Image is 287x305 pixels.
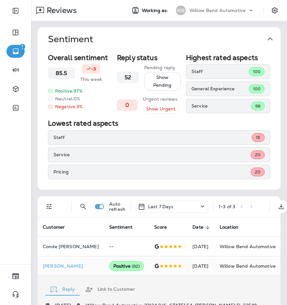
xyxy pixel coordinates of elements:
div: WB [176,6,186,15]
span: Score [154,224,175,230]
p: Urgent reviews [143,96,179,102]
span: ( 82 ) [132,263,140,269]
td: [DATE] [187,237,214,256]
p: Positive: 97 % [55,88,83,94]
div: 1 - 3 of 3 [219,204,235,209]
span: 100 [253,69,260,74]
button: Search Reviews [77,200,90,213]
span: 100 [253,86,260,92]
p: -3 [91,66,96,72]
span: Willow Bend Automotive [220,263,276,269]
h2: Lowest rated aspects [48,119,270,127]
span: Date [192,224,203,230]
button: Expand Sidebar [6,4,25,17]
span: Willow Bend Automotive [220,244,276,249]
h3: 85.5 [56,70,67,76]
p: Service [53,152,251,157]
h3: 0 [125,102,130,108]
h3: 52 [125,74,131,81]
span: Working as: [142,8,169,13]
button: Link to Customer [80,278,140,301]
div: Positive [109,261,144,271]
span: Sentiment [109,224,132,230]
button: Show Urgent [143,104,179,114]
h2: Reply status [117,54,181,62]
button: Show Pending [144,72,181,91]
p: [PERSON_NAME] [43,263,99,269]
td: [DATE] [187,256,214,276]
button: Filters [43,200,56,213]
td: -- [104,237,149,256]
h2: Highest rated aspects [186,54,270,62]
p: Reviews [44,6,77,15]
p: General Experience [191,86,249,91]
p: Conde [PERSON_NAME] [43,244,99,249]
p: Willow Bend Automotive [189,8,246,13]
span: 15 [256,135,260,140]
h2: Overall sentiment [48,54,112,62]
span: 20 [255,169,260,175]
p: Auto refresh [109,201,125,212]
p: Staff [191,69,249,74]
div: Click to view Customer Drawer [43,263,99,269]
span: Location [220,224,247,230]
button: Sentiment [43,27,286,51]
span: Score [154,224,167,230]
p: Last 7 Days [148,204,174,209]
p: Pricing [53,169,251,174]
h1: Sentiment [48,34,93,44]
div: Sentiment [38,51,281,190]
span: 20 [255,152,260,158]
p: Service [191,103,251,108]
p: Neutral: 0 % [55,95,80,102]
span: Customer [43,224,73,230]
span: Location [220,224,238,230]
span: 98 [255,103,260,109]
span: Sentiment [109,224,141,230]
p: Staff [53,135,252,140]
button: Reply [45,278,80,301]
p: Pending reply [144,64,181,71]
button: Settings [269,5,281,16]
p: Negative: 3 % [55,103,83,110]
span: Date [192,224,212,230]
p: This week [80,76,102,83]
span: Customer [43,224,65,230]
